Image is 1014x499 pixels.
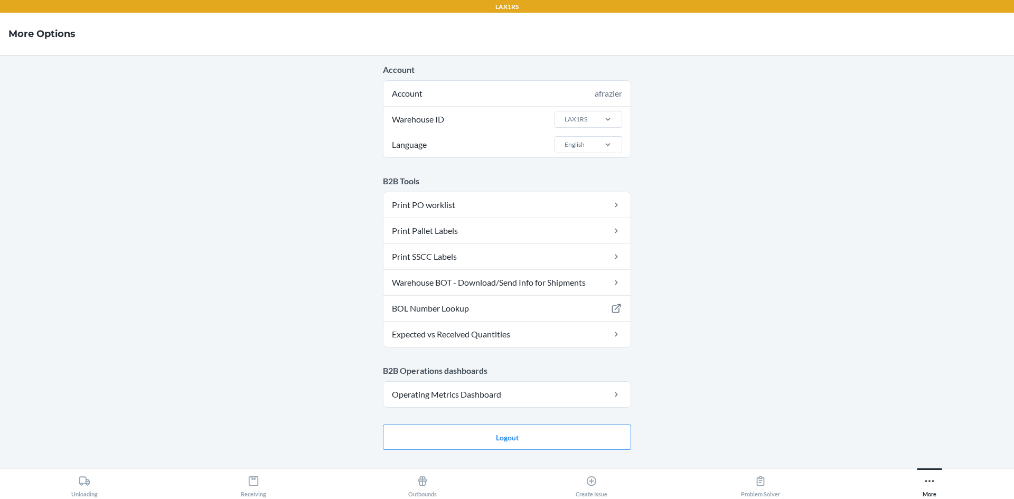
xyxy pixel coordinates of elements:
div: More [923,471,936,497]
button: More [845,468,1014,497]
div: Problem Solver [741,471,780,497]
div: LAX1RS [565,115,587,124]
a: Expected vs Received Quantities [383,322,631,347]
a: Operating Metrics Dashboard [383,382,631,407]
p: B2B Tools [383,175,631,187]
a: Print PO worklist [383,192,631,218]
div: Outbounds [408,471,437,497]
input: Warehouse IDLAX1RS [564,115,565,124]
button: Outbounds [338,468,507,497]
div: Unloading [71,471,98,497]
a: BOL Number Lookup [383,296,631,321]
div: English [565,140,585,149]
span: Language [390,132,428,157]
a: Warehouse BOT - Download/Send Info for Shipments [383,270,631,295]
button: Create Issue [507,468,676,497]
a: Print SSCC Labels [383,244,631,269]
div: Account [383,81,631,106]
p: LAX1RS [495,2,519,12]
h4: More Options [8,27,76,41]
div: Receiving [241,471,266,497]
button: Receiving [169,468,338,497]
p: Account [383,63,631,76]
a: Print Pallet Labels [383,218,631,243]
input: LanguageEnglish [564,140,565,149]
button: Problem Solver [676,468,845,497]
div: afrazier [595,87,622,100]
p: B2B Operations dashboards [383,364,631,377]
button: Logout [383,425,631,450]
span: Warehouse ID [390,107,446,132]
div: Create Issue [576,471,607,497]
